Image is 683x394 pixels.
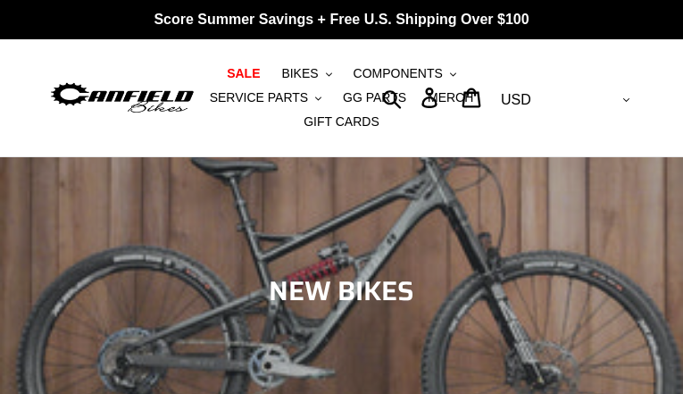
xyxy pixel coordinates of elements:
[354,66,443,81] span: COMPONENTS
[272,62,340,86] button: BIKES
[334,86,415,110] a: GG PARTS
[210,90,308,105] span: SERVICE PARTS
[281,66,318,81] span: BIKES
[304,114,379,130] span: GIFT CARDS
[227,66,260,81] span: SALE
[49,80,196,116] img: Canfield Bikes
[269,270,414,312] span: NEW BIKES
[201,86,330,110] button: SERVICE PARTS
[295,110,388,134] a: GIFT CARDS
[218,62,269,86] a: SALE
[343,90,406,105] span: GG PARTS
[345,62,465,86] button: COMPONENTS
